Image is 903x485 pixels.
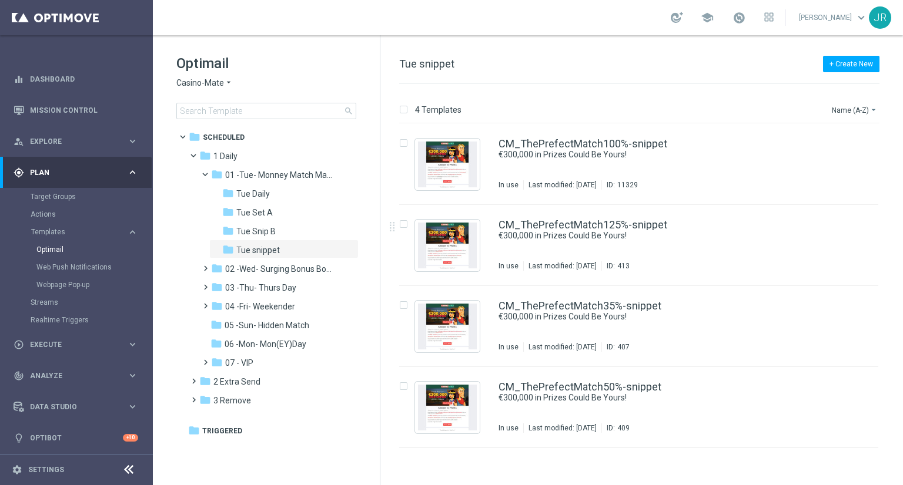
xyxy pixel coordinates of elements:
a: CM_ThePrefectMatch35%-snippet [499,301,661,311]
span: 06 -Mon- Mon(EY)Day [225,339,306,349]
i: folder [211,356,223,368]
div: gps_fixed Plan keyboard_arrow_right [13,168,139,177]
div: Press SPACE to select this row. [387,124,901,205]
i: keyboard_arrow_right [127,370,138,381]
div: Dashboard [14,63,138,95]
span: 01 -Tue- Monney Match Maker [225,170,336,180]
a: [PERSON_NAME]keyboard_arrow_down [798,9,869,26]
a: Actions [31,210,122,219]
div: Press SPACE to select this row. [387,286,901,367]
div: Target Groups [31,188,152,206]
div: Optimail [36,241,152,258]
a: Web Push Notifications [36,262,122,272]
a: Optibot [30,422,123,453]
div: JR [869,6,891,29]
span: 2 Extra Send [213,376,260,387]
i: track_changes [14,371,24,381]
i: folder [222,225,234,237]
i: keyboard_arrow_right [127,167,138,178]
div: Templates [31,223,152,294]
i: keyboard_arrow_right [127,401,138,412]
button: Mission Control [13,106,139,115]
i: equalizer [14,74,24,85]
button: track_changes Analyze keyboard_arrow_right [13,371,139,380]
a: Settings [28,466,64,473]
div: Last modified: [DATE] [524,423,601,433]
i: folder [211,281,223,293]
a: €300,000 in Prizes Could Be Yours! [499,392,802,403]
a: Dashboard [30,63,138,95]
i: folder [189,131,200,143]
span: keyboard_arrow_down [855,11,868,24]
button: play_circle_outline Execute keyboard_arrow_right [13,340,139,349]
a: Target Groups [31,192,122,201]
img: 413.jpeg [418,223,477,268]
a: CM_ThePrefectMatch50%-snippet [499,382,661,392]
button: person_search Explore keyboard_arrow_right [13,137,139,146]
div: Web Push Notifications [36,258,152,276]
span: Tue Set A [236,207,273,218]
div: 11329 [617,180,638,190]
i: keyboard_arrow_right [127,136,138,147]
span: Tue snippet [236,245,280,255]
a: Webpage Pop-up [36,280,122,289]
i: folder [222,244,234,255]
div: Optibot [14,422,138,453]
div: Last modified: [DATE] [524,180,601,190]
div: Analyze [14,371,127,381]
a: CM_ThePrefectMatch125%-snippet [499,220,667,230]
i: folder [188,425,200,436]
i: arrow_drop_down [224,78,233,89]
i: folder [199,375,211,387]
button: Templates keyboard_arrow_right [31,227,139,237]
div: 413 [617,261,630,271]
span: school [701,11,714,24]
i: keyboard_arrow_right [127,339,138,350]
div: +10 [123,434,138,442]
img: 409.jpeg [418,385,477,430]
i: folder [222,206,234,218]
a: Mission Control [30,95,138,126]
i: folder [222,187,234,199]
div: In use [499,261,519,271]
div: €300,000 in Prizes Could Be Yours! [499,149,829,160]
i: arrow_drop_down [869,105,878,114]
span: Templates [31,228,115,235]
div: €300,000 in Prizes Could Be Yours! [499,311,829,322]
a: €300,000 in Prizes Could Be Yours! [499,230,802,241]
div: ID: [601,423,630,433]
span: Explore [30,138,127,145]
div: €300,000 in Prizes Could Be Yours! [499,230,829,241]
span: 1 Daily [213,151,238,161]
div: In use [499,423,519,433]
span: 03 -Thu- Thurs Day [225,282,296,293]
div: Data Studio [14,402,127,412]
button: + Create New [823,56,879,72]
div: 407 [617,342,630,352]
i: person_search [14,136,24,147]
i: keyboard_arrow_right [127,227,138,238]
i: folder [211,262,223,274]
span: 04 -Fri- Weekender [225,301,295,312]
i: gps_fixed [14,167,24,178]
span: Data Studio [30,403,127,410]
span: Triggered [202,426,242,436]
span: 05 -Sun- Hidden Match [225,320,309,331]
div: €300,000 in Prizes Could Be Yours! [499,392,829,403]
span: 3 Remove [213,395,251,406]
div: In use [499,180,519,190]
a: CM_ThePrefectMatch100%-snippet [499,139,667,149]
div: Execute [14,339,127,350]
span: 07 - VIP [225,358,253,368]
div: 409 [617,423,630,433]
a: €300,000 in Prizes Could Be Yours! [499,311,802,322]
a: Realtime Triggers [31,315,122,325]
div: ID: [601,261,630,271]
i: folder [199,394,211,406]
button: Casino-Mate arrow_drop_down [176,78,233,89]
div: Press SPACE to select this row. [387,205,901,286]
